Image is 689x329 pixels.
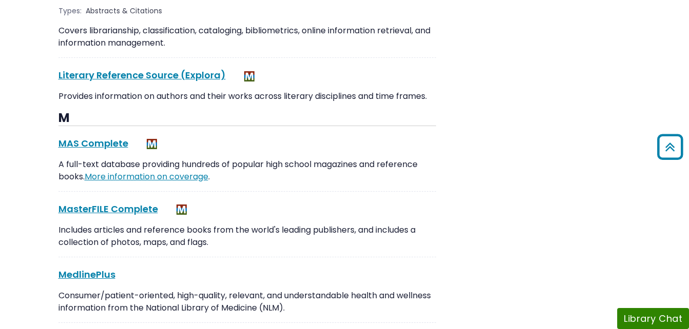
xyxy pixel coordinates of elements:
[654,139,686,156] a: Back to Top
[85,171,208,182] a: More information on coverage
[58,111,436,126] h3: M
[58,224,436,249] p: Includes articles and reference books from the world's leading publishers, and includes a collect...
[58,25,436,49] p: Covers librarianship, classification, cataloging, bibliometrics, online information retrieval, an...
[244,71,254,81] img: MeL (Michigan electronic Library)
[58,137,128,150] a: MAS Complete
[58,158,436,183] p: A full-text database providing hundreds of popular high school magazines and reference books. .
[58,69,226,81] a: Literary Reference Source (Explora)
[58,90,436,102] p: Provides information on authors and their works across literary disciplines and time frames.
[176,204,187,215] img: MeL (Michigan electronic Library)
[58,6,82,16] span: Types:
[147,139,157,149] img: MeL (Michigan electronic Library)
[617,308,689,329] button: Library Chat
[86,6,164,16] div: Abstracts & Citations
[58,202,158,215] a: MasterFILE Complete
[58,268,115,281] a: MedlinePlus
[58,290,436,314] p: Consumer/patient-oriented, high-quality, relevant, and understandable health and wellness informa...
